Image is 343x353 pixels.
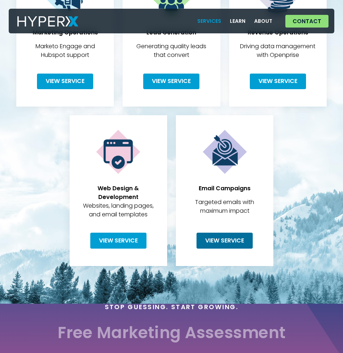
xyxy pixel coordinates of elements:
p: Marketo Engage and Hubspot support [25,42,105,59]
a: Contact [285,15,328,28]
a: View Service [143,74,199,89]
a: Services [193,14,226,28]
span: View Service [99,238,138,244]
img: Services 7 [201,128,248,175]
p: Targeted emails with maximum impact [185,198,265,215]
p: Websites, landing pages, and email templates [78,184,158,219]
a: View Service [250,74,306,89]
a: View Service [90,233,146,248]
img: Services 6 [95,128,142,175]
span: View Service [152,78,191,84]
span: Contact [293,18,321,24]
a: View Service [197,233,253,248]
strong: Web Design & Development [98,184,139,201]
span: View Service [205,238,244,244]
p: Generating quality leads that convert [131,42,211,59]
strong: Email Campaigns [199,184,251,192]
a: About [250,14,277,28]
h4: Stop Guessing. Start Growing. [105,303,239,311]
img: HyperX Logo [17,16,78,27]
p: Driving data management with Openprise [238,42,318,59]
span: View Service [46,78,84,84]
nav: Menu [193,14,277,28]
span: View Service [259,78,297,84]
h2: Free Marketing Assessment [58,323,285,342]
a: Learn [226,14,250,28]
a: View Service [37,74,93,89]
